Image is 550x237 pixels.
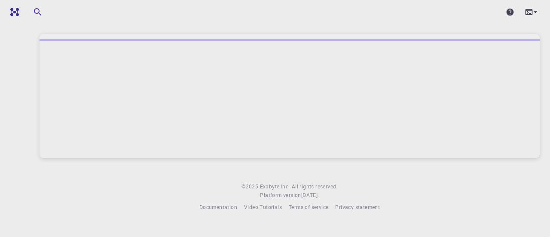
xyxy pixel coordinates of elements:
span: Platform version [260,191,301,200]
a: Privacy statement [335,203,380,212]
a: Documentation [199,203,237,212]
span: Privacy statement [335,203,380,210]
a: Video Tutorials [244,203,282,212]
a: [DATE]. [301,191,319,200]
span: Video Tutorials [244,203,282,210]
span: © 2025 [241,182,260,191]
span: [DATE] . [301,191,319,198]
img: logo [7,8,19,16]
span: Documentation [199,203,237,210]
a: Exabyte Inc. [260,182,290,191]
span: Terms of service [289,203,328,210]
a: Terms of service [289,203,328,212]
span: All rights reserved. [292,182,338,191]
span: Exabyte Inc. [260,183,290,190]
